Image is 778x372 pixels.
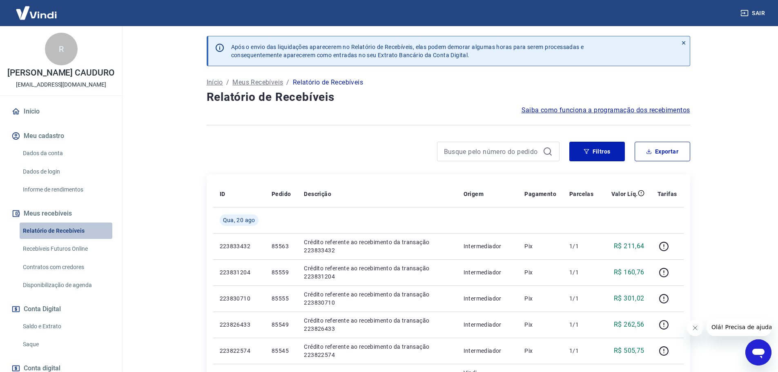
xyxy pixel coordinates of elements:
iframe: Botão para abrir a janela de mensagens [745,339,771,365]
p: Pix [524,268,556,276]
p: Pix [524,242,556,250]
button: Exportar [635,142,690,161]
h4: Relatório de Recebíveis [207,89,690,105]
p: [EMAIL_ADDRESS][DOMAIN_NAME] [16,80,106,89]
p: Pix [524,294,556,303]
span: Olá! Precisa de ajuda? [5,6,69,12]
p: 85545 [272,347,291,355]
a: Meus Recebíveis [232,78,283,87]
div: R [45,33,78,65]
a: Dados de login [20,163,112,180]
p: Tarifas [658,190,677,198]
p: 1/1 [569,347,593,355]
p: Crédito referente ao recebimento da transação 223830710 [304,290,450,307]
p: Pedido [272,190,291,198]
p: Relatório de Recebíveis [293,78,363,87]
p: 223831204 [220,268,259,276]
p: 85563 [272,242,291,250]
input: Busque pelo número do pedido [444,145,539,158]
p: Crédito referente ao recebimento da transação 223826433 [304,316,450,333]
p: 85559 [272,268,291,276]
p: 1/1 [569,242,593,250]
p: 223826433 [220,321,259,329]
iframe: Fechar mensagem [687,320,703,336]
a: Informe de rendimentos [20,181,112,198]
a: Relatório de Recebíveis [20,223,112,239]
p: 85549 [272,321,291,329]
p: Após o envio das liquidações aparecerem no Relatório de Recebíveis, elas podem demorar algumas ho... [231,43,584,59]
p: Crédito referente ao recebimento da transação 223833432 [304,238,450,254]
a: Dados da conta [20,145,112,162]
button: Sair [739,6,768,21]
a: Saque [20,336,112,353]
p: 1/1 [569,294,593,303]
a: Início [10,102,112,120]
p: R$ 262,56 [614,320,644,330]
p: 223833432 [220,242,259,250]
p: R$ 301,02 [614,294,644,303]
button: Conta Digital [10,300,112,318]
button: Meus recebíveis [10,205,112,223]
p: Pix [524,321,556,329]
p: Crédito referente ao recebimento da transação 223822574 [304,343,450,359]
p: 223830710 [220,294,259,303]
p: 1/1 [569,268,593,276]
p: 1/1 [569,321,593,329]
a: Contratos com credores [20,259,112,276]
p: Origem [464,190,484,198]
p: Parcelas [569,190,593,198]
a: Disponibilização de agenda [20,277,112,294]
p: Intermediador [464,268,512,276]
p: Pix [524,347,556,355]
p: Valor Líq. [611,190,638,198]
p: 85555 [272,294,291,303]
a: Saldo e Extrato [20,318,112,335]
p: Intermediador [464,242,512,250]
p: ID [220,190,225,198]
p: Intermediador [464,347,512,355]
p: / [286,78,289,87]
p: R$ 211,64 [614,241,644,251]
a: Saiba como funciona a programação dos recebimentos [522,105,690,115]
a: Recebíveis Futuros Online [20,241,112,257]
img: Vindi [10,0,63,25]
p: / [226,78,229,87]
p: Pagamento [524,190,556,198]
button: Filtros [569,142,625,161]
p: Descrição [304,190,331,198]
p: Intermediador [464,294,512,303]
p: Crédito referente ao recebimento da transação 223831204 [304,264,450,281]
button: Meu cadastro [10,127,112,145]
p: R$ 160,76 [614,267,644,277]
span: Qua, 20 ago [223,216,255,224]
p: R$ 505,75 [614,346,644,356]
p: Intermediador [464,321,512,329]
p: 223822574 [220,347,259,355]
iframe: Mensagem da empresa [707,318,771,336]
p: [PERSON_NAME] CAUDURO [7,69,115,77]
a: Início [207,78,223,87]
